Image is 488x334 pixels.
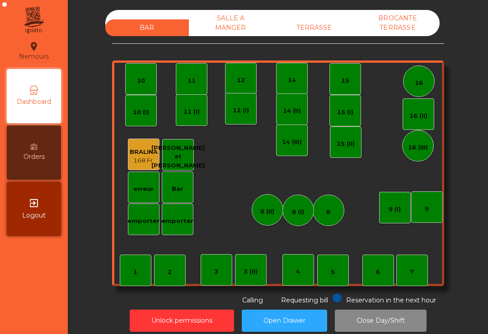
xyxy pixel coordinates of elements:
[335,310,427,332] button: Close Day/Shift
[408,143,428,152] div: 16 (III)
[133,268,137,277] div: 1
[356,10,440,36] div: BROCANTE TERRASSE
[133,108,149,117] div: 10 (I)
[130,310,234,332] button: Unlock permissions
[23,5,45,36] img: qpiato
[214,267,218,276] div: 3
[161,217,193,226] div: emporter
[283,107,301,116] div: 14 (II)
[389,205,401,214] div: 9 (I)
[326,208,330,217] div: 8
[133,185,154,194] div: erreur
[409,111,427,121] div: 16 (II)
[272,19,356,36] div: TERRASSE
[188,76,196,85] div: 11
[130,148,158,157] div: BRALINA
[28,41,39,52] i: location_on
[415,79,423,88] div: 16
[127,217,160,226] div: emporter
[346,296,436,304] span: Reservation in the next hour
[410,268,414,277] div: 7
[376,268,380,277] div: 6
[19,40,49,62] div: Nemours
[282,138,302,147] div: 14 (III)
[183,107,200,116] div: 11 (I)
[337,139,355,148] div: 15 (II)
[189,10,272,36] div: SALLE A MANGER
[425,204,429,213] div: 9
[233,106,249,115] div: 12 (I)
[244,267,258,276] div: 3 (II)
[242,310,327,332] button: Open Drawer
[23,152,45,162] span: Orders
[292,208,304,217] div: 8 (I)
[288,76,296,85] div: 14
[242,296,263,304] span: Calling
[151,144,205,170] div: [PERSON_NAME] et [PERSON_NAME]
[17,97,51,107] span: Dashboard
[237,76,245,85] div: 12
[341,76,349,85] div: 15
[260,207,274,216] div: 8 (II)
[137,76,145,85] div: 10
[296,267,300,276] div: 4
[168,268,172,277] div: 2
[22,211,46,220] span: Logout
[281,296,328,304] span: Requesting bill
[331,268,335,277] div: 5
[172,185,183,194] div: Bar
[28,198,39,209] i: exit_to_app
[337,108,353,117] div: 15 (I)
[105,19,189,36] div: BAR
[130,156,158,165] div: 168 Fr.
